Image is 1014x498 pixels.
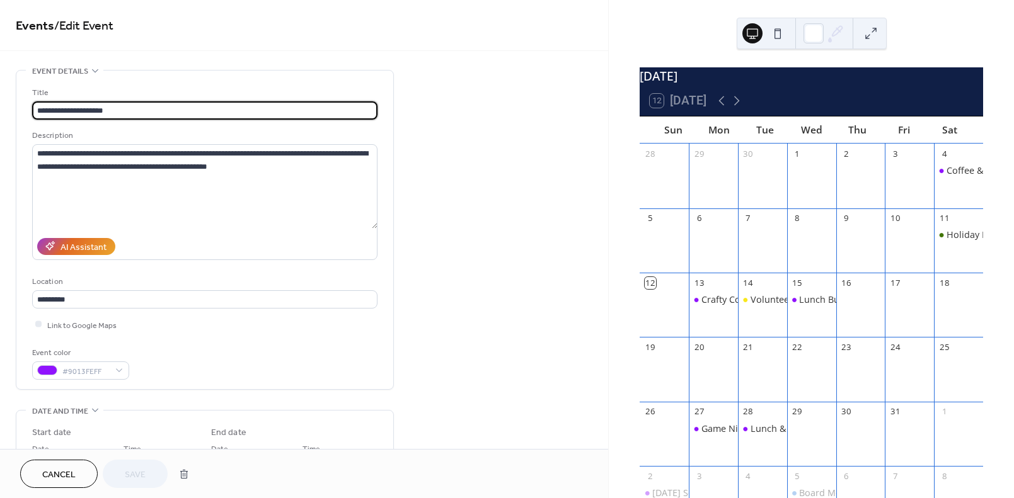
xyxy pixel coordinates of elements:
span: Date and time [32,405,88,418]
div: 21 [742,342,754,353]
div: Thu [834,116,880,144]
div: Fri [881,116,927,144]
div: 9 [841,213,852,224]
div: AI Assistant [60,241,107,254]
div: 22 [792,342,803,353]
div: 29 [693,148,705,159]
div: End date [211,426,246,439]
div: Lunch Bunch [799,293,855,306]
div: 30 [841,406,852,417]
div: 2 [841,148,852,159]
div: 6 [841,470,852,482]
div: 8 [792,213,803,224]
div: Holiday Bazaar [934,229,983,241]
div: 1 [938,406,950,417]
div: Wed [788,116,834,144]
div: 4 [742,470,754,482]
div: 13 [693,277,705,288]
div: 6 [693,213,705,224]
button: Cancel [20,460,98,488]
div: 3 [890,148,901,159]
span: Date [211,442,228,455]
div: 5 [645,213,656,224]
div: 8 [938,470,950,482]
div: 10 [890,213,901,224]
div: 19 [645,342,656,353]
div: Lunch & a Movie [738,422,787,435]
span: Date [32,442,49,455]
a: Events [16,14,54,38]
div: Volunteer at A Precious Child [751,293,876,306]
button: AI Assistant [37,238,115,255]
div: 7 [890,470,901,482]
div: Game Night [701,422,752,435]
div: 27 [693,406,705,417]
div: Coffee & Donuts [934,164,983,177]
div: 7 [742,213,754,224]
span: Link to Google Maps [47,319,117,332]
div: 12 [645,277,656,288]
span: Time [124,442,141,455]
div: 5 [792,470,803,482]
div: 15 [792,277,803,288]
div: Crafty Connections [689,293,738,306]
div: 23 [841,342,852,353]
div: 29 [792,406,803,417]
div: 20 [693,342,705,353]
div: Event color [32,346,127,359]
div: 26 [645,406,656,417]
div: Title [32,86,375,99]
div: 28 [742,406,754,417]
div: Crafty Connections [701,293,783,306]
div: 18 [938,277,950,288]
div: 4 [938,148,950,159]
div: 30 [742,148,754,159]
div: [DATE] [640,67,983,86]
div: Game Night [689,422,738,435]
div: Volunteer at A Precious Child [738,293,787,306]
div: 28 [645,148,656,159]
div: Description [32,129,375,142]
div: 2 [645,470,656,482]
span: Event details [32,65,88,78]
div: Holiday Bazaar [947,229,1011,241]
div: Lunch Bunch [787,293,836,306]
div: Sat [927,116,973,144]
div: 17 [890,277,901,288]
div: 14 [742,277,754,288]
div: 16 [841,277,852,288]
div: Tue [742,116,788,144]
div: Mon [696,116,742,144]
div: Location [32,275,375,288]
span: #9013FEFF [62,365,109,378]
div: 31 [890,406,901,417]
div: Lunch & a Movie [751,422,822,435]
div: 25 [938,342,950,353]
div: 24 [890,342,901,353]
div: 11 [938,213,950,224]
span: Cancel [42,468,76,482]
span: / Edit Event [54,14,113,38]
div: 3 [693,470,705,482]
span: Time [302,442,320,455]
div: 1 [792,148,803,159]
div: Sun [650,116,696,144]
div: Start date [32,426,71,439]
